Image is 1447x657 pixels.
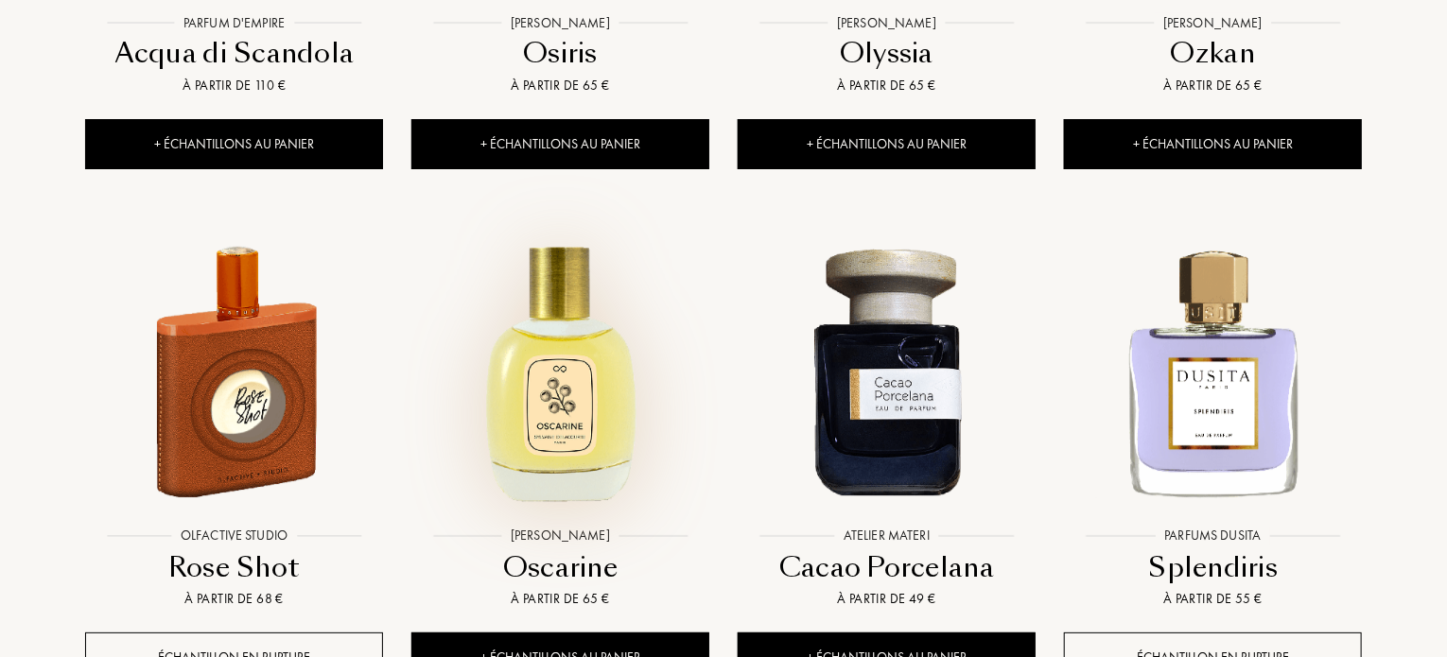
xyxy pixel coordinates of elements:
[93,76,375,95] div: À partir de 110 €
[85,202,383,633] a: Rose Shot Olfactive StudioOlfactive StudioRose ShotÀ partir de 68 €
[738,119,1036,169] div: + Échantillons au panier
[413,223,707,517] img: Oscarine Sylvaine Delacourte
[1072,76,1354,95] div: À partir de 65 €
[1064,119,1362,169] div: + Échantillons au panier
[419,589,702,609] div: À partir de 65 €
[738,202,1036,633] a: Cacao Porcelana Atelier MateriAtelier MateriCacao PorcelanaÀ partir de 49 €
[1072,589,1354,609] div: À partir de 55 €
[87,223,381,517] img: Rose Shot Olfactive Studio
[745,76,1028,95] div: À partir de 65 €
[1066,223,1360,517] img: Splendiris Parfums Dusita
[411,119,709,169] div: + Échantillons au panier
[93,589,375,609] div: À partir de 68 €
[1064,202,1362,633] a: Splendiris Parfums DusitaParfums DusitaSplendirisÀ partir de 55 €
[745,589,1028,609] div: À partir de 49 €
[411,202,709,633] a: Oscarine Sylvaine Delacourte[PERSON_NAME]OscarineÀ partir de 65 €
[740,223,1034,517] img: Cacao Porcelana Atelier Materi
[85,119,383,169] div: + Échantillons au panier
[419,76,702,95] div: À partir de 65 €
